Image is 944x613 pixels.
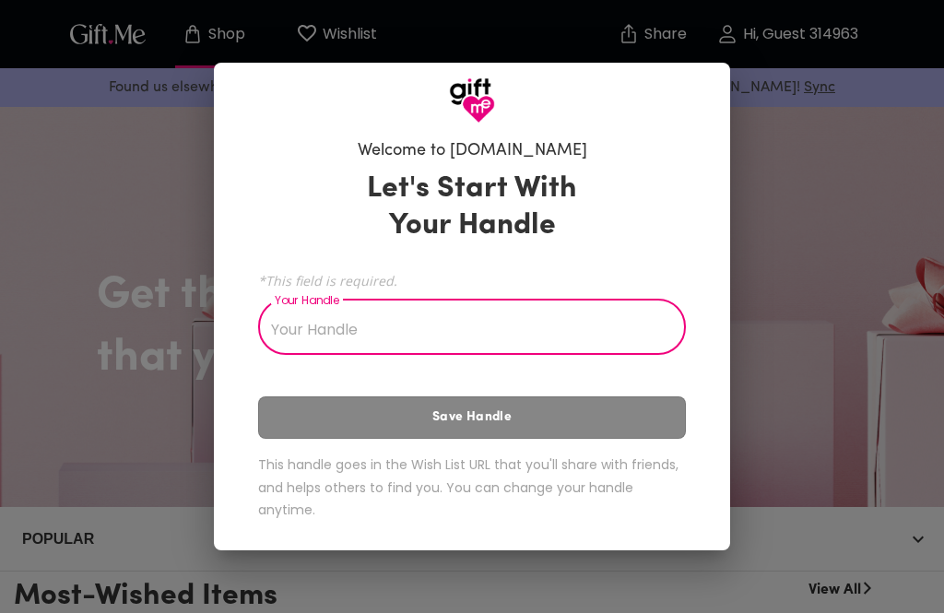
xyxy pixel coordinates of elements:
h6: Welcome to [DOMAIN_NAME] [358,140,587,162]
h3: Let's Start With Your Handle [344,171,600,244]
h6: This handle goes in the Wish List URL that you'll share with friends, and helps others to find yo... [258,454,686,522]
span: *This field is required. [258,272,686,289]
input: Your Handle [258,303,666,355]
img: GiftMe Logo [449,77,495,124]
